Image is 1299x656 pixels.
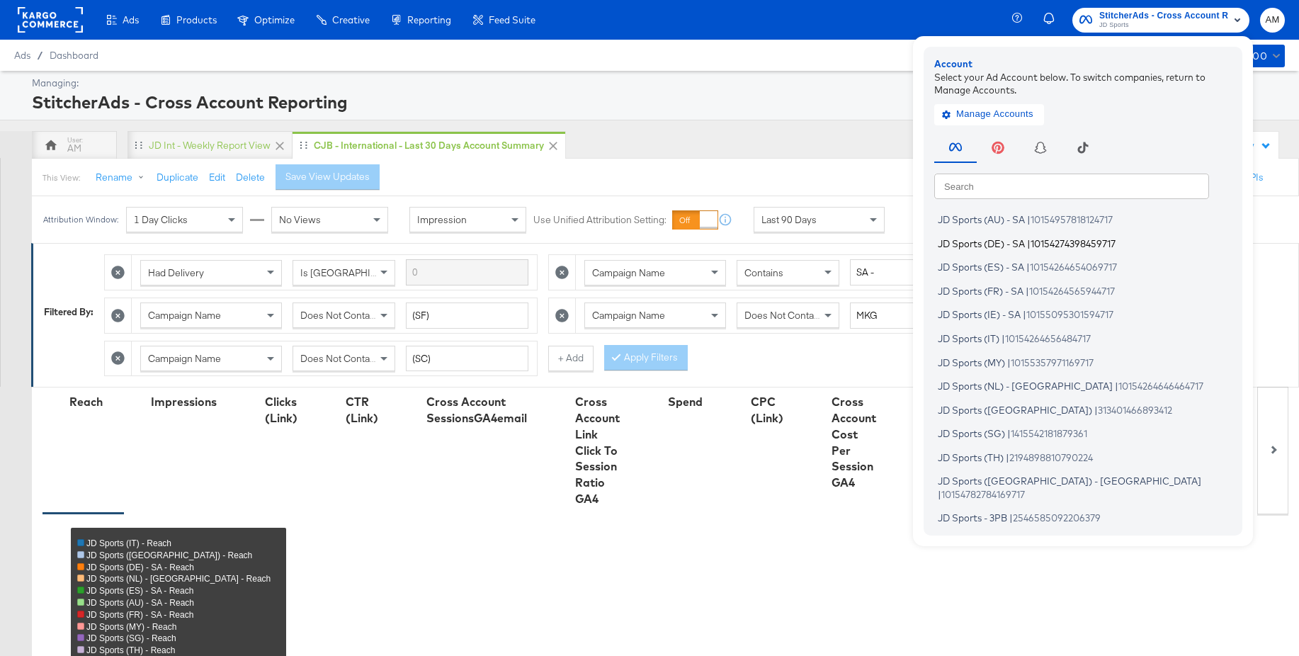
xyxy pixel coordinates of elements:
button: £0.00 [1227,45,1285,67]
button: Rename [86,165,159,191]
span: JD Sports (AU) - SA [938,214,1025,225]
span: Contains [744,266,783,279]
span: Optimize [254,14,295,26]
a: Dashboard [50,50,98,61]
span: JD Sports (FR) - SA - Reach [86,610,193,620]
div: Spend [668,394,703,410]
input: Enter a search term [850,259,972,285]
span: Does Not Contain [744,309,822,322]
div: Account [934,57,1232,71]
span: JD Sports (TH) [938,451,1004,463]
button: StitcherAds - Cross Account ReportingJD Sports [1072,8,1249,33]
div: StitcherAds - Cross Account Reporting [32,90,1281,114]
input: Enter a search term [850,302,972,329]
span: 10155095301594717 [1026,309,1113,320]
span: Had Delivery [148,266,204,279]
span: 10154264565944717 [1029,285,1115,296]
div: This View: [42,172,80,183]
div: Cross Account SessionsGA4email [426,394,527,426]
div: Filtered By: [44,305,93,319]
span: 10154264654069717 [1030,261,1117,273]
div: Select your Ad Account below. To switch companies, return to Manage Accounts. [934,70,1232,96]
span: JD Sports (DE) - SA [938,237,1025,249]
span: JD Sports (IE) - SA [938,309,1021,320]
span: 10155357971169717 [1011,356,1094,368]
label: Use Unified Attribution Setting: [533,213,666,227]
span: Manage Accounts [945,106,1033,123]
span: Last 90 Days [761,213,817,226]
button: AM [1260,8,1285,33]
span: | [1026,285,1029,296]
span: | [1094,404,1098,415]
div: CTR (Link) [346,394,378,426]
span: Campaign Name [148,352,221,365]
span: Campaign Name [592,266,665,279]
span: StitcherAds - Cross Account Reporting [1099,9,1228,23]
div: CJB - International - Last 30 days Account Summary [314,139,544,152]
div: Cross Account Link Click To Session Ratio GA4 [575,394,620,507]
span: JD Sports (SG) - Reach [86,633,176,643]
span: Impression [417,213,467,226]
input: Enter a search term [406,302,528,329]
span: 2194898810790224 [1009,451,1093,463]
div: Drag to reorder tab [300,141,307,149]
span: 10154957818124717 [1031,214,1113,225]
span: | [1027,214,1031,225]
button: Duplicate [157,171,198,184]
span: Ads [123,14,139,26]
button: Manage Accounts [934,103,1044,125]
div: AM [67,142,81,155]
span: Does Not Contain [300,352,378,365]
span: JD Sports ([GEOGRAPHIC_DATA]) [938,404,1092,415]
div: Drag to reorder tab [135,141,142,149]
span: 10154782784169717 [941,488,1025,499]
span: | [1009,512,1013,524]
span: | [1006,451,1009,463]
input: Enter a search term [406,259,528,285]
div: CPC (Link) [751,394,783,426]
span: Creative [332,14,370,26]
span: JD Sports ([GEOGRAPHIC_DATA]) - Reach [86,550,252,560]
span: AM [1266,12,1279,28]
span: 1415542181879361 [1011,428,1087,439]
span: 10154264656484717 [1005,332,1091,344]
div: Clicks (Link) [265,394,297,426]
span: 10154264646464717 [1118,380,1203,392]
span: 2546585092206379 [1013,512,1101,524]
span: JD Sports (IT) - Reach [86,538,171,548]
span: Products [176,14,217,26]
span: / [30,50,50,61]
span: | [1027,237,1031,249]
span: JD Sports (FR) - SA [938,285,1023,296]
span: JD Sports (TH) - Reach [86,645,175,655]
span: 10154274398459717 [1031,237,1116,249]
span: JD Sports (IT) [938,332,999,344]
span: Campaign Name [592,309,665,322]
button: Edit [209,171,225,184]
span: | [1002,332,1005,344]
span: JD Sports (ES) - SA - Reach [86,586,193,596]
span: JD Sports (NL) - [GEOGRAPHIC_DATA] - Reach [86,574,271,584]
span: Is [GEOGRAPHIC_DATA] [300,266,409,279]
button: Delete [236,171,265,184]
span: Reporting [407,14,451,26]
span: | [1023,309,1026,320]
span: JD Sports (MY) - Reach [86,622,176,632]
div: Managing: [32,77,1281,90]
span: 313401466893412 [1098,404,1172,415]
span: JD Sports (MY) [938,356,1005,368]
span: | [1007,356,1011,368]
span: JD Sports [1099,20,1228,31]
input: Enter a search term [406,346,528,372]
span: | [1026,261,1030,273]
div: Impressions [151,394,217,410]
div: Attribution Window: [42,215,119,225]
span: | [1007,428,1011,439]
span: JD Sports ([GEOGRAPHIC_DATA]) - [GEOGRAPHIC_DATA] [938,475,1201,487]
button: + Add [548,346,594,371]
span: 1 Day Clicks [134,213,188,226]
span: | [1115,380,1118,392]
span: | [938,488,941,499]
span: Does Not Contain [300,309,378,322]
